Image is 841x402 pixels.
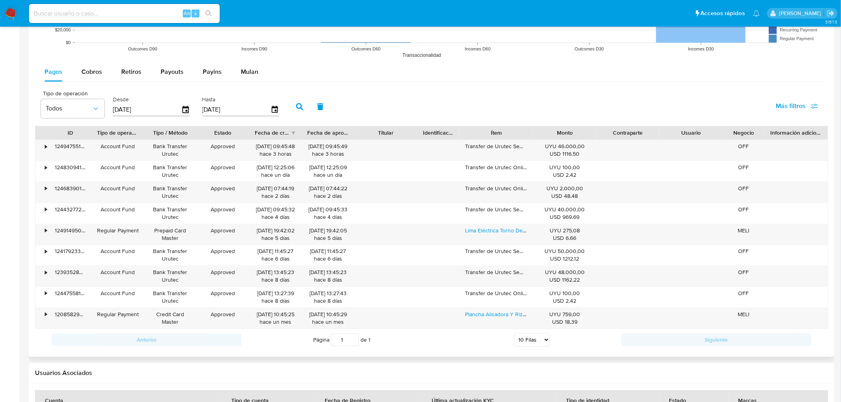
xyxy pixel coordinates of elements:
[825,19,837,25] span: 3.157.3
[194,10,197,17] span: s
[35,369,828,377] h2: Usuarios Asociados
[29,8,220,19] input: Buscar usuario o caso...
[779,10,824,17] p: gregorio.negri@mercadolibre.com
[184,10,190,17] span: Alt
[827,9,835,17] a: Salir
[753,10,760,17] a: Notificaciones
[200,8,217,19] button: search-icon
[701,9,745,17] span: Accesos rápidos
